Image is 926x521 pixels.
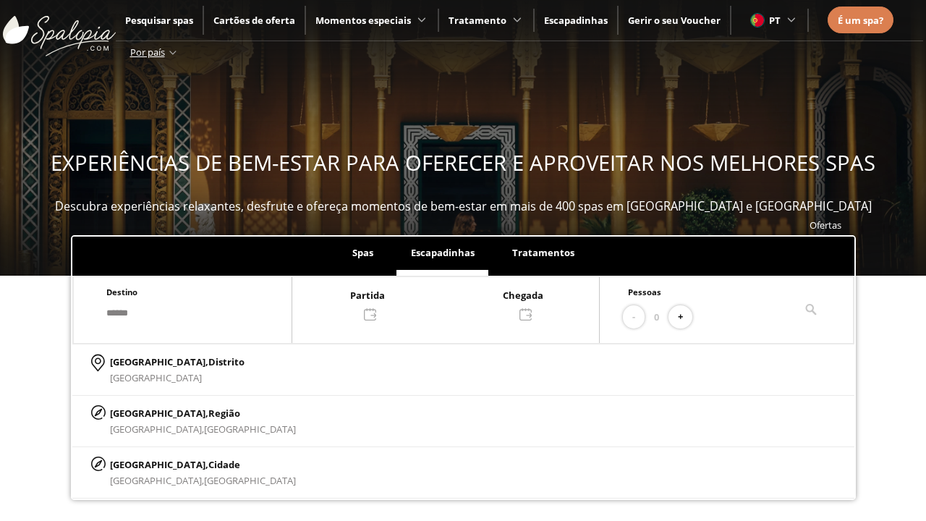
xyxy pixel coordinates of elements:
[125,14,193,27] a: Pesquisar spas
[623,305,645,329] button: -
[110,405,296,421] p: [GEOGRAPHIC_DATA],
[204,474,296,487] span: [GEOGRAPHIC_DATA]
[55,198,872,214] span: Descubra experiências relaxantes, desfrute e ofereça momentos de bem-estar em mais de 400 spas em...
[838,14,883,27] span: É um spa?
[208,355,245,368] span: Distrito
[3,1,116,56] img: ImgLogoSpalopia.BvClDcEz.svg
[110,371,202,384] span: [GEOGRAPHIC_DATA]
[110,457,296,473] p: [GEOGRAPHIC_DATA],
[668,305,692,329] button: +
[130,46,165,59] span: Por país
[213,14,295,27] a: Cartões de oferta
[208,407,240,420] span: Região
[654,309,659,325] span: 0
[204,423,296,436] span: [GEOGRAPHIC_DATA]
[544,14,608,27] a: Escapadinhas
[512,246,574,259] span: Tratamentos
[810,219,841,232] a: Ofertas
[110,474,204,487] span: [GEOGRAPHIC_DATA],
[51,148,875,177] span: EXPERIÊNCIAS DE BEM-ESTAR PARA OFERECER E APROVEITAR NOS MELHORES SPAS
[106,287,137,297] span: Destino
[628,287,661,297] span: Pessoas
[110,423,204,436] span: [GEOGRAPHIC_DATA],
[352,246,373,259] span: Spas
[208,458,240,471] span: Cidade
[628,14,721,27] a: Gerir o seu Voucher
[838,12,883,28] a: É um spa?
[411,246,475,259] span: Escapadinhas
[110,354,245,370] p: [GEOGRAPHIC_DATA],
